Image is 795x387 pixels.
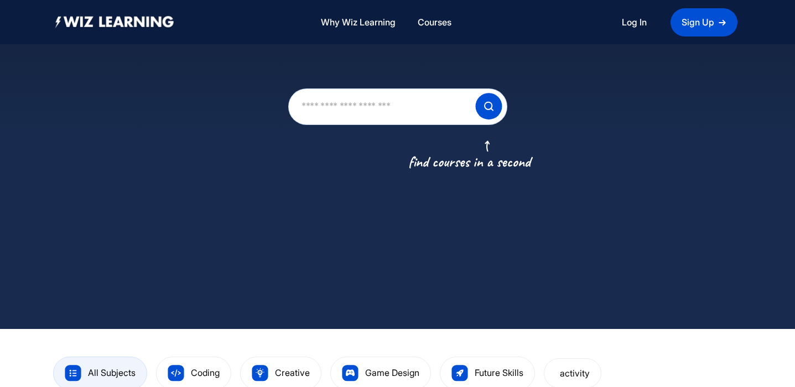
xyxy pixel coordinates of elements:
span: Creative [275,367,310,378]
a: Log In [622,15,647,30]
span: activity [560,368,590,379]
a: All Subjects [65,367,136,378]
a: Creative [252,367,310,378]
span: Coding [191,367,220,378]
a: Courses [413,11,456,34]
a: Sign Up [671,8,737,36]
span: Game Design [365,367,419,378]
a: Future Skills [451,367,523,378]
span: Future Skills [475,367,523,378]
a: Game Design [342,367,419,378]
a: Why Wiz Learning [316,11,400,34]
a: Coding [168,367,220,378]
span: All Subjects [88,367,136,378]
a: activity [555,368,590,379]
